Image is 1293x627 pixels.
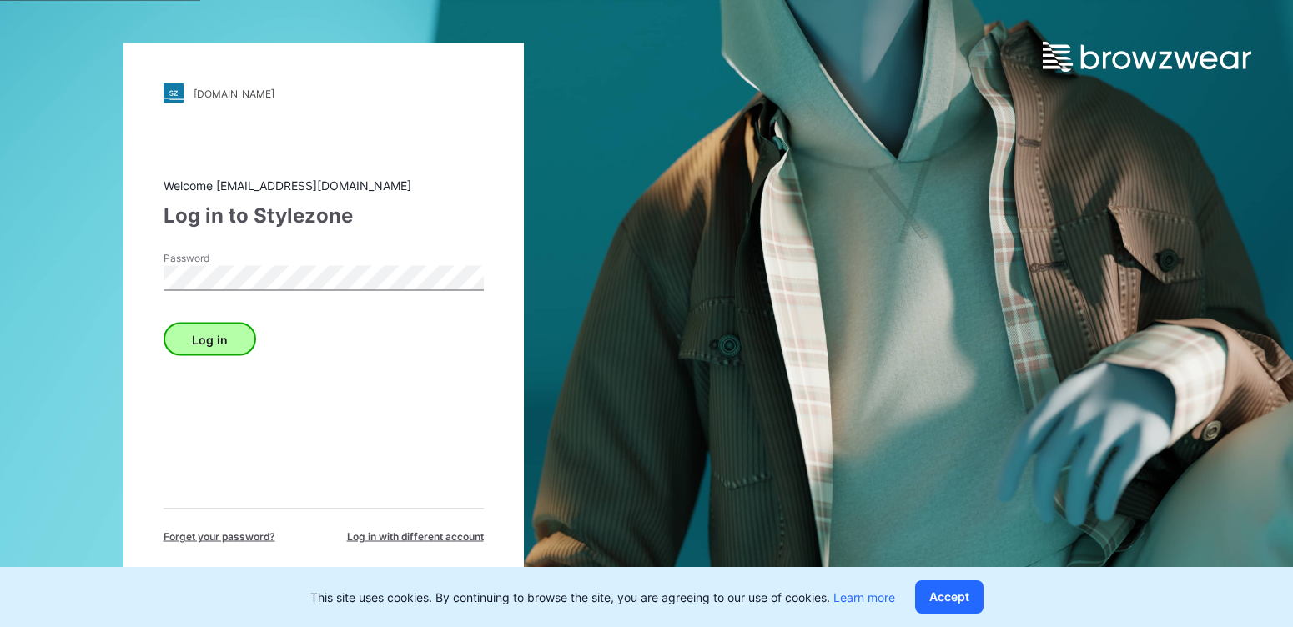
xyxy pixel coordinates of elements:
a: [DOMAIN_NAME] [164,83,484,103]
span: Forget your password? [164,529,275,544]
button: Log in [164,323,256,356]
p: This site uses cookies. By continuing to browse the site, you are agreeing to our use of cookies. [310,589,895,606]
div: [DOMAIN_NAME] [194,87,274,99]
label: Password [164,251,280,266]
span: Log in with different account [347,529,484,544]
div: Welcome [EMAIL_ADDRESS][DOMAIN_NAME] [164,177,484,194]
img: browzwear-logo.e42bd6dac1945053ebaf764b6aa21510.svg [1043,42,1251,72]
button: Accept [915,580,984,614]
div: Log in to Stylezone [164,201,484,231]
a: Learn more [833,590,895,604]
img: stylezone-logo.562084cfcfab977791bfbf7441f1a819.svg [164,83,184,103]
